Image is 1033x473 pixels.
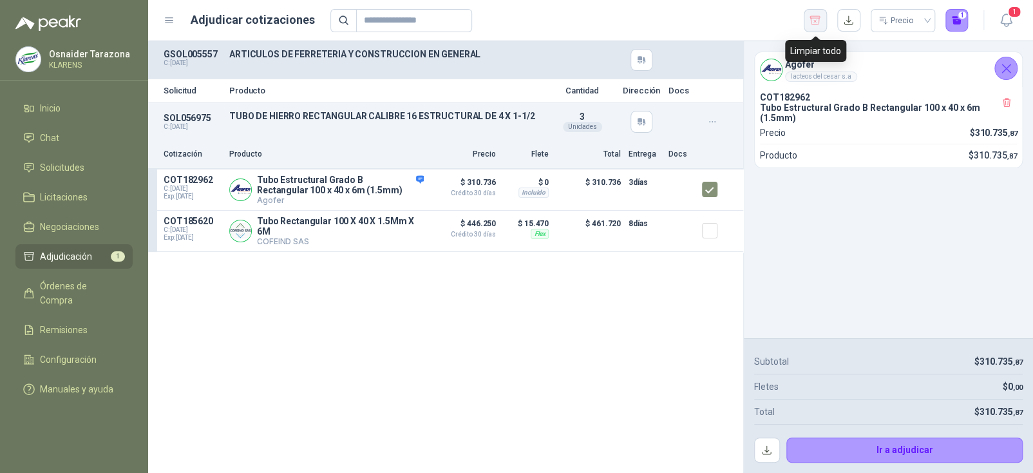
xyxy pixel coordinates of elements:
a: Chat [15,126,133,150]
img: Logo peakr [15,15,81,31]
p: Producto [229,86,542,95]
div: Precio [878,11,916,30]
p: ARTICULOS DE FERRETERIA Y CONSTRUCCION EN GENERAL [229,49,542,59]
p: Solicitud [164,86,222,95]
p: Agofer [257,195,424,205]
p: COT185620 [164,216,222,226]
span: 3 [580,111,585,122]
p: Precio [760,126,786,140]
p: $ [969,148,1017,162]
p: Cotización [164,148,222,160]
a: Inicio [15,96,133,121]
span: ,87 [1013,358,1023,367]
span: C: [DATE] [164,185,222,193]
a: Remisiones [15,318,133,342]
span: Configuración [40,352,97,367]
a: Manuales y ayuda [15,377,133,401]
span: 0 [1008,381,1023,392]
span: 1 [111,251,125,262]
span: Solicitudes [40,160,84,175]
p: Tubo Estructural Grado B Rectangular 100 x 40 x 6m (1.5mm) [257,175,424,195]
span: 1 [1007,6,1021,18]
p: Cantidad [550,86,614,95]
div: lacteos del cesar s.a [785,72,857,82]
button: 1 [945,9,969,32]
span: Negociaciones [40,220,99,234]
div: Incluido [518,188,549,198]
span: Adjudicación [40,249,92,264]
p: C: [DATE] [164,123,222,131]
p: Osnaider Tarazona [49,50,130,59]
a: Órdenes de Compra [15,274,133,313]
p: COT182962 [760,92,1017,102]
p: Docs [668,86,694,95]
p: Producto [229,148,424,160]
p: $ 310.736 [431,175,496,197]
p: $ 310.736 [556,175,621,205]
span: 310.735 [974,128,1017,138]
p: Flete [504,148,549,160]
p: Entrega [629,148,661,160]
p: $ [974,405,1023,419]
a: Negociaciones [15,215,133,239]
p: $ 446.250 [431,216,496,238]
span: Licitaciones [40,190,88,204]
a: Adjudicación1 [15,244,133,269]
span: Remisiones [40,323,88,337]
p: Precio [431,148,496,160]
button: Ir a adjudicar [786,438,1023,463]
p: SOL056975 [164,113,222,123]
p: 3 días [629,175,661,190]
span: 310.735 [974,150,1017,160]
img: Company Logo [230,220,251,242]
div: Flex [531,229,549,239]
span: Órdenes de Compra [40,279,120,307]
span: Chat [40,131,59,145]
span: Exp: [DATE] [164,234,222,242]
button: Cerrar [994,57,1018,80]
p: C: [DATE] [164,59,222,67]
p: TUBO DE HIERRO RECTANGULAR CALIBRE 16 ESTRUCTURAL DE 4 X 1-1/2 [229,111,542,121]
p: $ [974,354,1023,369]
p: Producto [760,148,797,162]
p: $ 15.470 [504,216,549,231]
span: 310.735 [980,356,1023,367]
a: Solicitudes [15,155,133,180]
p: Tubo Rectangular 100 X 40 X 1.5Mm X 6M [257,216,424,236]
p: Fletes [754,380,779,394]
div: Unidades [563,122,602,132]
div: Limpiar todo [785,40,846,62]
h1: Adjudicar cotizaciones [191,11,315,29]
span: ,00 [1013,383,1023,392]
span: Crédito 30 días [431,231,496,238]
img: Company Logo [230,179,251,200]
span: ,87 [1007,152,1017,160]
span: ,87 [1007,130,1017,138]
h4: Agofer [785,57,857,72]
img: Company Logo [16,47,41,72]
span: C: [DATE] [164,226,222,234]
p: Total [754,405,775,419]
p: $ [1003,380,1023,394]
div: Company LogoAgoferlacteos del cesar s.a [755,52,1022,87]
span: 310.735 [980,407,1023,417]
p: 8 días [629,216,661,231]
p: $ 461.720 [556,216,621,246]
p: Docs [668,148,694,160]
a: Configuración [15,347,133,372]
p: Subtotal [754,354,789,369]
span: Inicio [40,101,61,115]
button: 1 [994,9,1018,32]
p: COFEIND SAS [257,236,424,246]
span: Manuales y ayuda [40,382,113,396]
p: Total [556,148,621,160]
img: Company Logo [761,59,782,81]
p: $ 0 [504,175,549,190]
a: Licitaciones [15,185,133,209]
p: KLARENS [49,61,130,69]
p: $ [970,126,1018,140]
p: Tubo Estructural Grado B Rectangular 100 x 40 x 6m (1.5mm) [760,102,1017,123]
p: Dirección [622,86,661,95]
p: COT182962 [164,175,222,185]
span: ,87 [1013,409,1023,417]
